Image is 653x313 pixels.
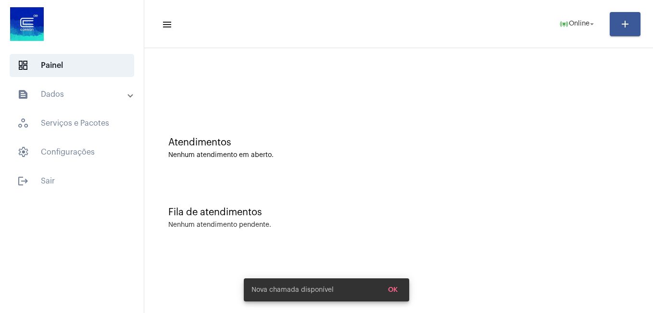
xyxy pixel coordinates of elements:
mat-icon: sidenav icon [162,19,171,30]
button: OK [380,281,405,299]
mat-icon: add [619,18,631,30]
mat-icon: online_prediction [559,19,569,29]
span: Nova chamada disponível [251,285,334,295]
button: Online [553,14,602,34]
div: Fila de atendimentos [168,207,629,218]
mat-icon: arrow_drop_down [588,20,596,28]
span: Online [569,21,590,27]
mat-icon: sidenav icon [17,175,29,187]
span: sidenav icon [17,60,29,71]
div: Nenhum atendimento pendente. [168,222,271,229]
mat-panel-title: Dados [17,89,128,100]
img: d4669ae0-8c07-2337-4f67-34b0df7f5ae4.jpeg [8,5,46,43]
div: Nenhum atendimento em aberto. [168,152,629,159]
span: Sair [10,170,134,193]
span: Serviços e Pacotes [10,112,134,135]
span: sidenav icon [17,146,29,158]
span: Configurações [10,141,134,164]
span: sidenav icon [17,117,29,129]
span: Painel [10,54,134,77]
mat-expansion-panel-header: sidenav iconDados [6,83,144,106]
div: Atendimentos [168,137,629,148]
span: OK [388,287,398,293]
mat-icon: sidenav icon [17,89,29,100]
